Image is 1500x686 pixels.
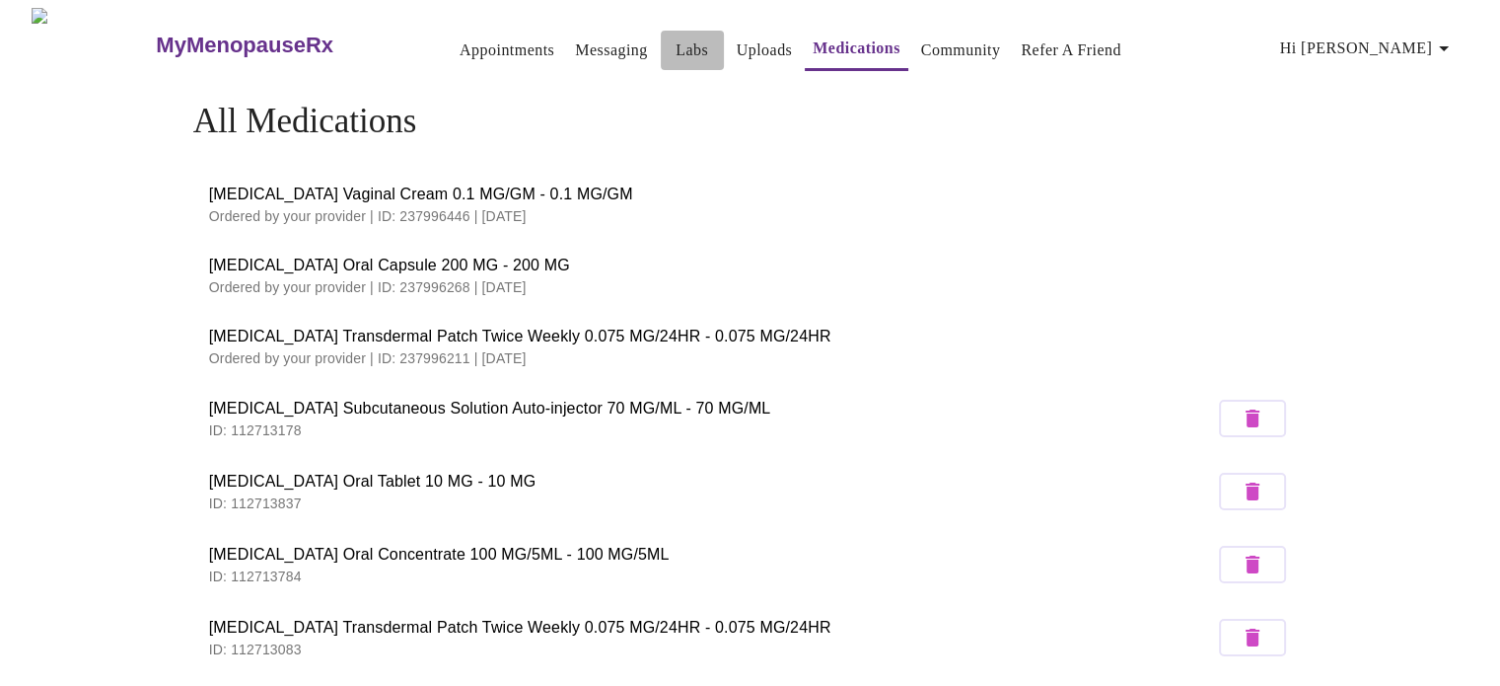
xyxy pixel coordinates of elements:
[209,494,1215,513] p: ID: 112713837
[737,37,793,64] a: Uploads
[567,31,655,70] button: Messaging
[209,397,1215,420] span: [MEDICAL_DATA] Subcutaneous Solution Auto-injector 70 MG/ML - 70 MG/ML
[154,11,412,80] a: MyMenopauseRx
[209,616,1215,640] span: [MEDICAL_DATA] Transdermal Patch Twice Weekly 0.075 MG/24HR - 0.075 MG/24HR
[805,29,908,71] button: Medications
[921,37,1001,64] a: Community
[209,254,1292,277] span: [MEDICAL_DATA] Oral Capsule 200 MG - 200 MG
[676,37,708,64] a: Labs
[32,8,154,82] img: MyMenopauseRx Logo
[575,37,647,64] a: Messaging
[1280,35,1456,62] span: Hi [PERSON_NAME]
[193,102,1308,141] h4: All Medications
[209,470,1215,494] span: [MEDICAL_DATA] Oral Tablet 10 MG - 10 MG
[1013,31,1129,70] button: Refer a Friend
[209,543,1215,567] span: [MEDICAL_DATA] Oral Concentrate 100 MG/5ML - 100 MG/5ML
[209,420,1215,440] p: ID: 112713178
[209,325,1292,348] span: [MEDICAL_DATA] Transdermal Patch Twice Weekly 0.075 MG/24HR - 0.075 MG/24HR
[729,31,801,70] button: Uploads
[209,206,1292,226] p: Ordered by your provider | ID: 237996446 | [DATE]
[156,33,333,58] h3: MyMenopauseRx
[813,35,900,62] a: Medications
[1272,29,1464,68] button: Hi [PERSON_NAME]
[209,640,1215,659] p: ID: 112713083
[209,567,1215,586] p: ID: 112713784
[452,31,562,70] button: Appointments
[661,31,724,70] button: Labs
[913,31,1009,70] button: Community
[209,348,1292,368] p: Ordered by your provider | ID: 237996211 | [DATE]
[209,183,1292,206] span: [MEDICAL_DATA] Vaginal Cream 0.1 MG/GM - 0.1 MG/GM
[209,277,1292,297] p: Ordered by your provider | ID: 237996268 | [DATE]
[460,37,554,64] a: Appointments
[1021,37,1121,64] a: Refer a Friend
